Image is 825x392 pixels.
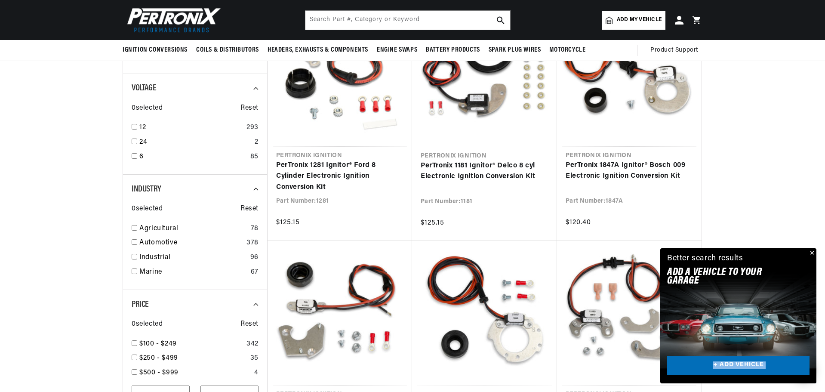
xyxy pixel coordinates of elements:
span: 0 selected [132,319,163,330]
summary: Product Support [650,40,702,61]
span: $100 - $249 [139,340,177,347]
h2: Add A VEHICLE to your garage [667,268,788,286]
span: Industry [132,185,161,194]
a: 24 [139,137,251,148]
span: Product Support [650,46,698,55]
span: Battery Products [426,46,480,55]
div: 378 [246,238,259,249]
summary: Headers, Exhausts & Components [263,40,372,60]
a: PerTronix 1181 Ignitor® Delco 8 cyl Electronic Ignition Conversion Kit [421,161,548,182]
span: Price [132,300,149,309]
span: Reset [240,204,259,215]
div: 293 [246,122,259,133]
span: $250 - $499 [139,355,178,361]
span: Coils & Distributors [196,46,259,55]
a: Add my vehicle [602,11,665,30]
div: 342 [246,339,259,350]
a: Industrial [139,252,247,263]
summary: Spark Plug Wires [484,40,545,60]
div: 35 [250,353,259,364]
span: 0 selected [132,204,163,215]
div: 85 [250,151,259,163]
a: Marine [139,267,247,278]
span: Reset [240,319,259,330]
summary: Engine Swaps [372,40,422,60]
span: Voltage [132,84,156,93]
img: Pertronix [123,5,222,35]
span: Engine Swaps [377,46,417,55]
div: 4 [254,367,259,379]
summary: Ignition Conversions [123,40,192,60]
a: Agricultural [139,223,247,235]
span: Spark Plug Wires [489,46,541,55]
a: 12 [139,122,243,133]
a: + ADD VEHICLE [667,356,810,375]
span: Ignition Conversions [123,46,188,55]
button: search button [491,11,510,30]
button: Close [806,248,816,259]
span: Add my vehicle [617,16,662,24]
summary: Coils & Distributors [192,40,263,60]
div: 78 [251,223,259,235]
span: 0 selected [132,103,163,114]
span: Headers, Exhausts & Components [268,46,368,55]
a: PerTronix 1847A Ignitor® Bosch 009 Electronic Ignition Conversion Kit [566,160,693,182]
a: 6 [139,151,247,163]
summary: Battery Products [422,40,484,60]
a: Automotive [139,238,243,249]
span: Reset [240,103,259,114]
span: Motorcycle [549,46,585,55]
a: PerTronix 1281 Ignitor® Ford 8 Cylinder Electronic Ignition Conversion Kit [276,160,403,193]
div: 2 [255,137,259,148]
div: 96 [250,252,259,263]
div: 67 [251,267,259,278]
span: $500 - $999 [139,369,179,376]
div: Better search results [667,253,743,265]
input: Search Part #, Category or Keyword [305,11,510,30]
summary: Motorcycle [545,40,590,60]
